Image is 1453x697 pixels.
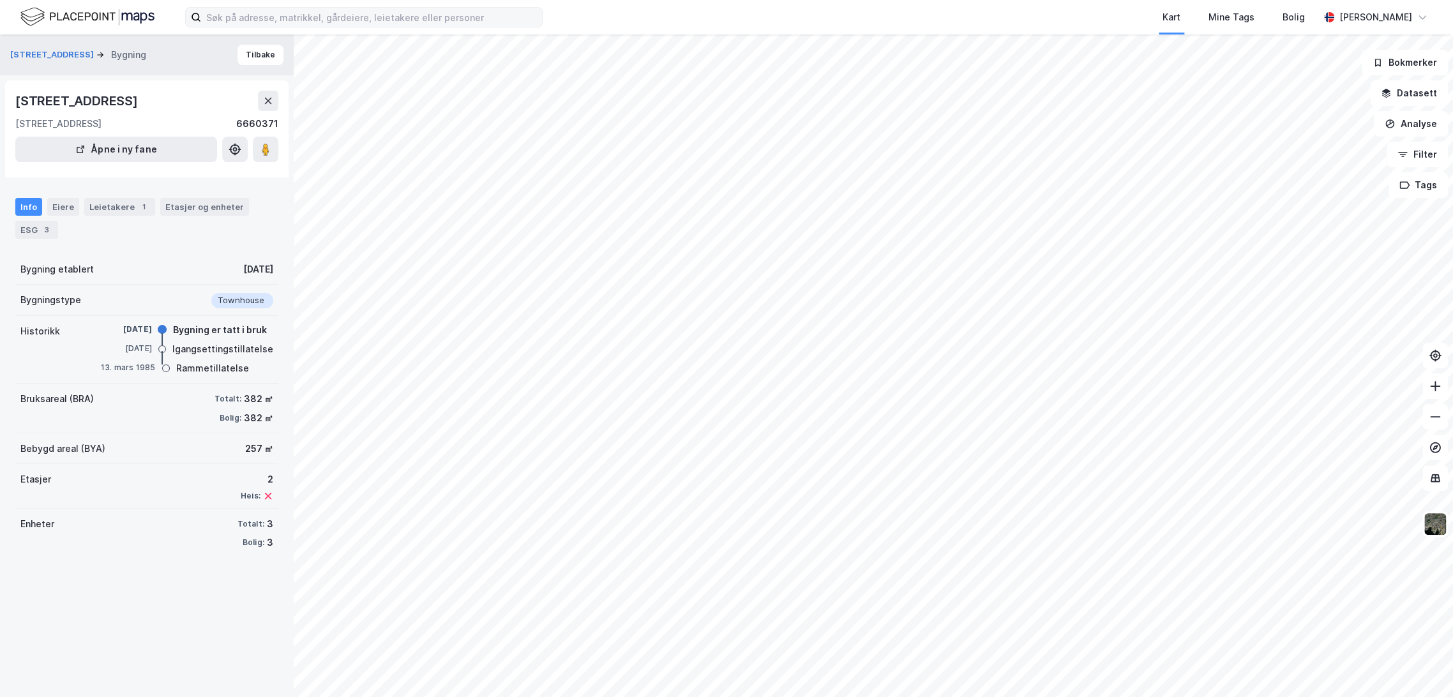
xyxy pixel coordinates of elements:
div: 3 [267,516,273,532]
img: logo.f888ab2527a4732fd821a326f86c7f29.svg [20,6,154,28]
div: Enheter [20,516,54,532]
div: Rammetillatelse [176,361,249,376]
div: Bygning [111,47,146,63]
div: Heis: [241,491,260,501]
div: Bygning er tatt i bruk [173,322,267,338]
div: Bolig: [220,413,241,423]
div: Totalt: [215,394,241,404]
div: 13. mars 1985 [101,362,156,373]
div: 1 [137,200,150,213]
div: 6660371 [236,116,278,131]
div: Mine Tags [1208,10,1254,25]
div: 3 [40,223,53,236]
button: Åpne i ny fane [15,137,217,162]
div: [STREET_ADDRESS] [15,91,140,111]
div: Bygning etablert [20,262,94,277]
div: Bygningstype [20,292,81,308]
div: [STREET_ADDRESS] [15,116,102,131]
button: Filter [1387,142,1448,167]
iframe: Chat Widget [1389,636,1453,697]
div: 3 [267,535,273,550]
div: Kontrollprogram for chat [1389,636,1453,697]
div: Etasjer og enheter [165,201,244,213]
div: Bebygd areal (BYA) [20,441,105,456]
button: Tilbake [237,45,283,65]
div: Igangsettingstillatelse [172,341,273,357]
div: Bruksareal (BRA) [20,391,94,407]
button: Bokmerker [1362,50,1448,75]
div: [DATE] [101,343,152,354]
div: 382 ㎡ [244,410,273,426]
div: Leietakere [84,198,155,216]
div: Bolig [1283,10,1305,25]
div: 382 ㎡ [244,391,273,407]
input: Søk på adresse, matrikkel, gårdeiere, leietakere eller personer [201,8,542,27]
div: Info [15,198,42,216]
div: ESG [15,221,58,239]
button: [STREET_ADDRESS] [10,49,96,61]
div: Totalt: [237,519,264,529]
button: Datasett [1370,80,1448,106]
div: Etasjer [20,472,51,487]
div: Historikk [20,324,60,339]
div: [DATE] [243,262,273,277]
button: Analyse [1374,111,1448,137]
div: 2 [241,472,273,487]
div: [DATE] [101,324,152,335]
div: Eiere [47,198,79,216]
button: Tags [1389,172,1448,198]
div: Kart [1163,10,1180,25]
div: [PERSON_NAME] [1339,10,1412,25]
div: Bolig: [243,537,264,548]
div: 257 ㎡ [245,441,273,456]
img: 9k= [1423,512,1447,536]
